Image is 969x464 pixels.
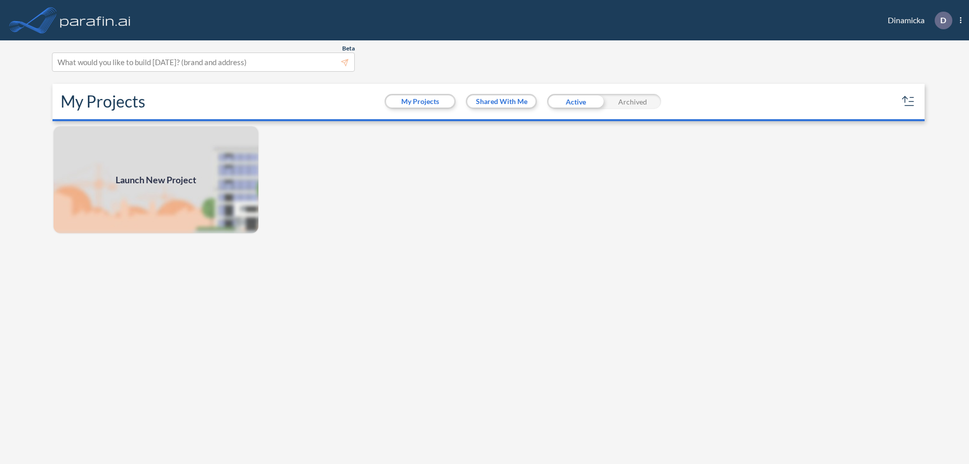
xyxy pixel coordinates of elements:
[61,92,145,111] h2: My Projects
[467,95,535,108] button: Shared With Me
[940,16,946,25] p: D
[386,95,454,108] button: My Projects
[52,125,259,234] img: add
[547,94,604,109] div: Active
[604,94,661,109] div: Archived
[116,173,196,187] span: Launch New Project
[900,93,917,110] button: sort
[342,44,355,53] span: Beta
[58,10,133,30] img: logo
[52,125,259,234] a: Launch New Project
[873,12,961,29] div: Dinamicka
